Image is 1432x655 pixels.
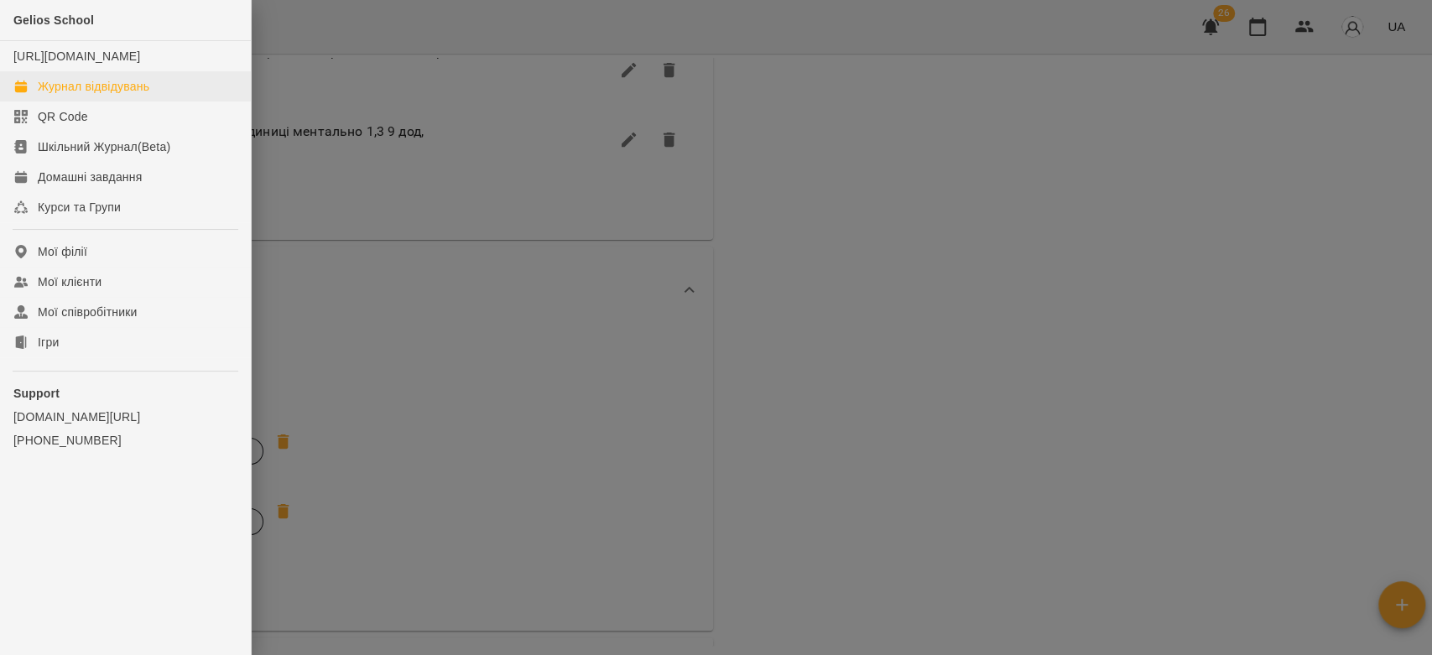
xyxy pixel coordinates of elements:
[38,78,149,95] div: Журнал відвідувань
[38,243,87,260] div: Мої філії
[13,13,94,27] span: Gelios School
[38,199,121,216] div: Курси та Групи
[13,49,140,63] a: [URL][DOMAIN_NAME]
[38,108,88,125] div: QR Code
[13,408,237,425] a: [DOMAIN_NAME][URL]
[13,385,237,402] p: Support
[38,334,59,351] div: Ігри
[38,138,170,155] div: Шкільний Журнал(Beta)
[13,432,237,449] a: [PHONE_NUMBER]
[38,169,142,185] div: Домашні завдання
[38,304,138,320] div: Мої співробітники
[38,273,102,290] div: Мої клієнти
